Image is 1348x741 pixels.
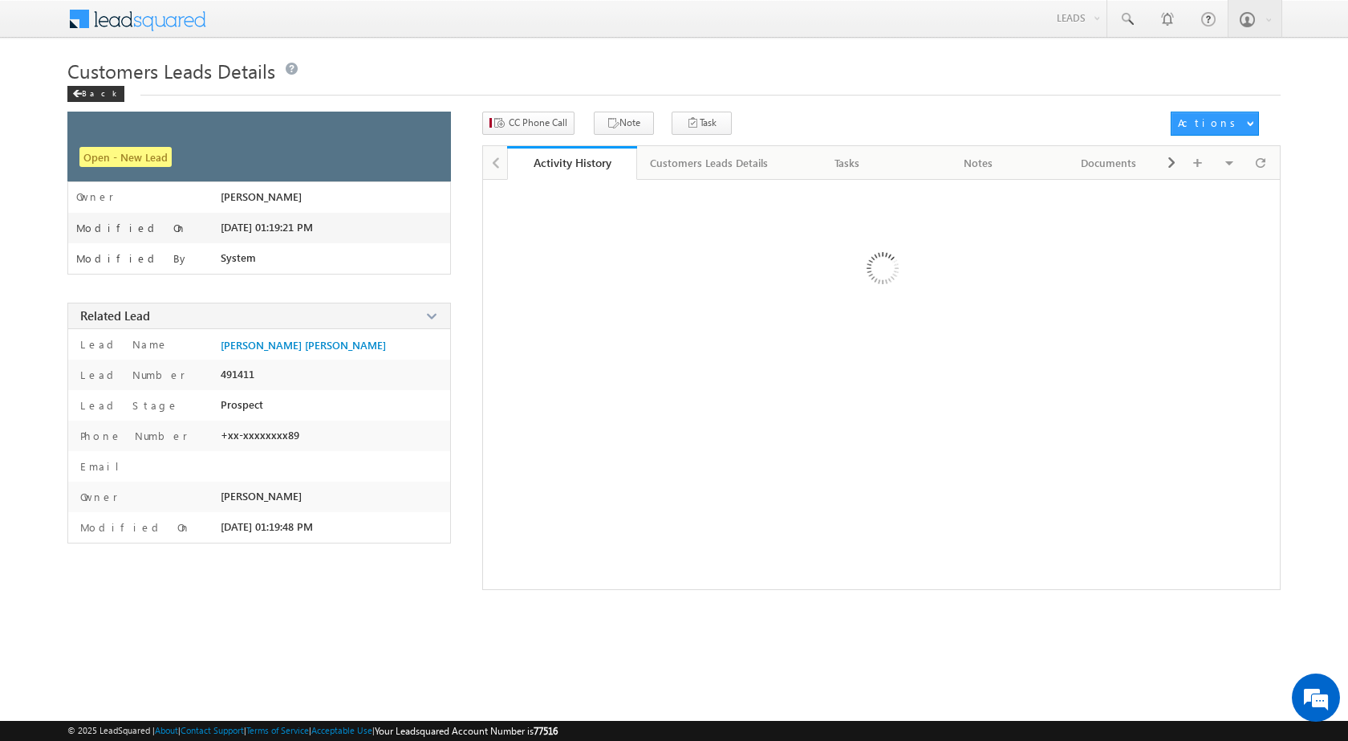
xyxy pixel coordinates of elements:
[76,490,118,504] label: Owner
[76,222,187,234] label: Modified On
[221,221,313,234] span: [DATE] 01:19:21 PM
[926,153,1029,173] div: Notes
[221,490,302,503] span: [PERSON_NAME]
[80,307,150,324] span: Related Lead
[76,429,188,443] label: Phone Number
[509,116,567,130] span: CC Phone Call
[221,339,386,352] a: [PERSON_NAME] [PERSON_NAME]
[221,429,299,442] span: +xx-xxxxxxxx89
[795,153,899,173] div: Tasks
[67,58,275,83] span: Customers Leads Details
[507,146,638,180] a: Activity History
[594,112,654,135] button: Note
[913,146,1044,180] a: Notes
[482,112,575,135] button: CC Phone Call
[246,725,309,735] a: Terms of Service
[76,190,114,203] label: Owner
[76,459,132,474] label: Email
[375,725,558,737] span: Your Leadsquared Account Number is
[1178,116,1241,130] div: Actions
[181,725,244,735] a: Contact Support
[221,190,302,203] span: [PERSON_NAME]
[221,251,256,264] span: System
[782,146,913,180] a: Tasks
[221,520,313,533] span: [DATE] 01:19:48 PM
[1171,112,1259,136] button: Actions
[76,252,189,265] label: Modified By
[311,725,372,735] a: Acceptable Use
[76,368,185,382] label: Lead Number
[67,723,558,739] span: © 2025 LeadSquared | | | | |
[1057,153,1160,173] div: Documents
[155,725,178,735] a: About
[76,398,179,413] label: Lead Stage
[637,146,782,180] a: Customers Leads Details
[1044,146,1175,180] a: Documents
[650,153,768,173] div: Customers Leads Details
[534,725,558,737] span: 77516
[79,147,172,167] span: Open - New Lead
[672,112,732,135] button: Task
[76,520,191,535] label: Modified On
[221,398,263,411] span: Prospect
[221,368,254,381] span: 491411
[67,86,124,102] div: Back
[798,188,964,354] img: Loading ...
[519,155,626,170] div: Activity History
[76,337,168,352] label: Lead Name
